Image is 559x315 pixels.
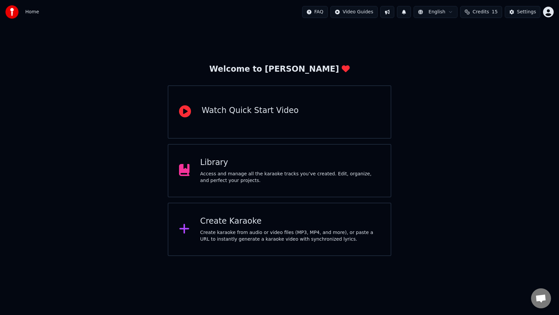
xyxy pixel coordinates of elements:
img: youka [5,5,19,19]
span: Credits [472,9,489,15]
div: Welcome to [PERSON_NAME] [209,64,350,75]
span: Home [25,9,39,15]
a: Open chat [531,288,551,308]
div: Watch Quick Start Video [202,105,298,116]
div: Access and manage all the karaoke tracks you’ve created. Edit, organize, and perfect your projects. [200,171,380,184]
div: Library [200,157,380,168]
div: Settings [517,9,536,15]
button: FAQ [302,6,328,18]
button: Settings [505,6,540,18]
button: Credits15 [460,6,502,18]
button: Video Guides [330,6,378,18]
div: Create karaoke from audio or video files (MP3, MP4, and more), or paste a URL to instantly genera... [200,229,380,243]
div: Create Karaoke [200,216,380,227]
span: 15 [492,9,498,15]
nav: breadcrumb [25,9,39,15]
